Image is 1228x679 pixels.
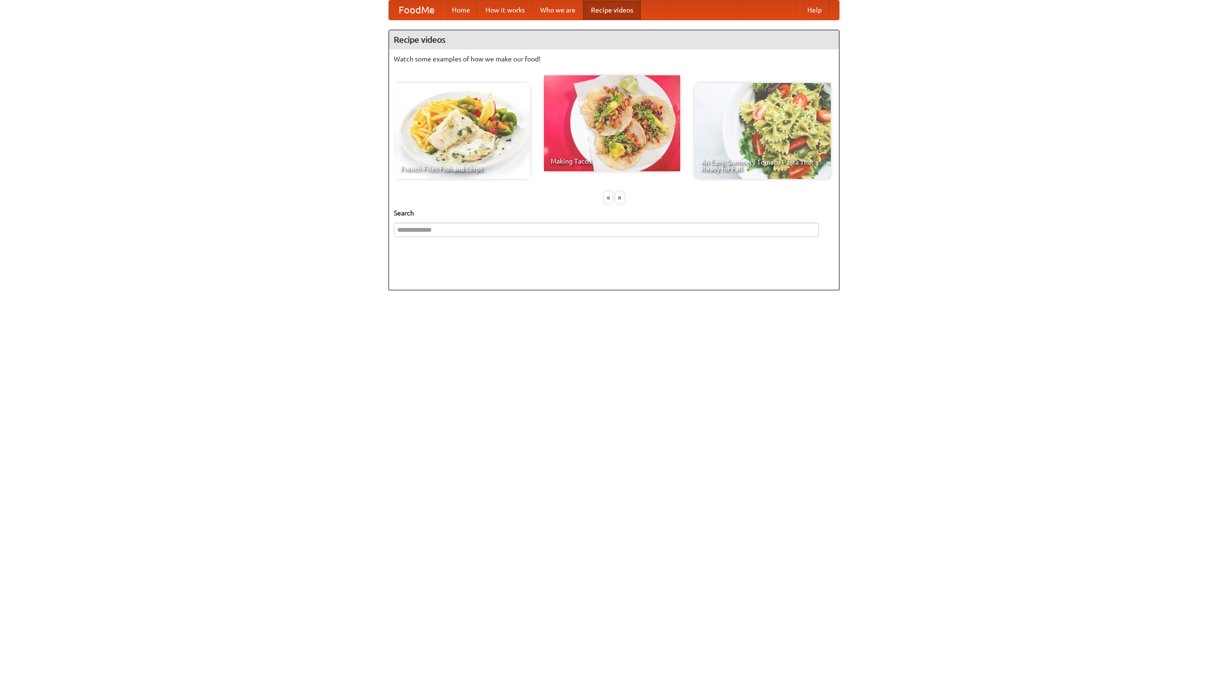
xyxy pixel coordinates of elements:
[389,0,444,20] a: FoodMe
[701,159,824,172] span: An Easy, Summery Tomato Pasta That's Ready for Fall
[695,83,831,179] a: An Easy, Summery Tomato Pasta That's Ready for Fall
[394,83,530,179] a: French Fries Fish and Chips
[583,0,641,20] a: Recipe videos
[401,166,523,172] span: French Fries Fish and Chips
[478,0,532,20] a: How it works
[544,75,680,171] a: Making Tacos
[394,208,834,218] h5: Search
[389,30,839,49] h4: Recipe videos
[532,0,583,20] a: Who we are
[394,54,834,64] p: Watch some examples of how we make our food!
[444,0,478,20] a: Home
[551,158,673,165] span: Making Tacos
[800,0,829,20] a: Help
[604,191,613,203] div: «
[615,191,624,203] div: »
